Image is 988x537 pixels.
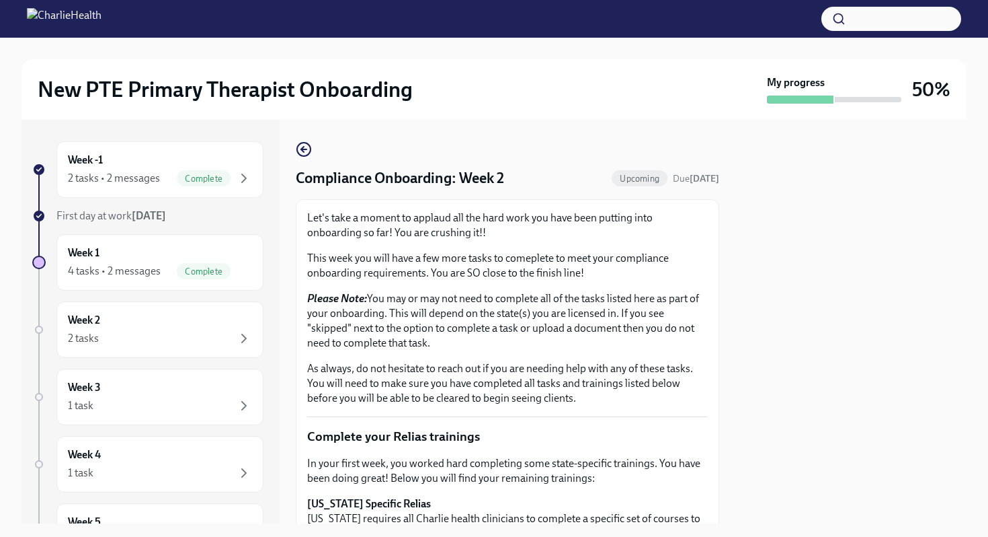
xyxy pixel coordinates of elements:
h6: Week 1 [68,246,99,260]
a: First day at work[DATE] [32,209,263,223]
div: 1 task [68,398,93,413]
strong: [US_STATE] Specific Relias [307,497,431,510]
a: Week 22 tasks [32,301,263,358]
h6: Week 4 [68,448,101,462]
p: Complete your Relias trainings [307,428,708,445]
span: Complete [177,174,231,184]
span: First day at work [56,209,166,222]
h4: Compliance Onboarding: Week 2 [296,168,504,188]
h2: New PTE Primary Therapist Onboarding [38,76,413,103]
strong: [DATE] [132,209,166,222]
div: 2 tasks • 2 messages [68,171,160,186]
p: Let's take a moment to applaud all the hard work you have been putting into onboarding so far! Yo... [307,211,708,240]
span: Due [673,173,719,184]
strong: [DATE] [690,173,719,184]
a: Week 14 tasks • 2 messagesComplete [32,234,263,291]
div: 2 tasks [68,331,99,346]
h6: Week 2 [68,313,100,328]
span: September 27th, 2025 10:00 [673,172,719,185]
span: Complete [177,266,231,277]
p: In your first week, you worked hard completing some state-specific trainings. You have been doing... [307,456,708,486]
a: Week 41 task [32,436,263,493]
a: Week -12 tasks • 2 messagesComplete [32,141,263,198]
a: Week 31 task [32,369,263,425]
h6: Week -1 [68,153,103,168]
div: 4 tasks • 2 messages [68,264,161,279]
strong: Please Note: [307,292,367,305]
p: You may or may not need to complete all of the tasks listed here as part of your onboarding. This... [307,291,708,351]
h6: Week 3 [68,380,101,395]
h3: 50% [912,77,950,102]
h6: Week 5 [68,515,101,530]
p: This week you will have a few more tasks to comeplete to meet your compliance onboarding requirem... [307,251,708,281]
strong: My progress [767,75,825,90]
div: 1 task [68,466,93,480]
p: As always, do not hesitate to reach out if you are needing help with any of these tasks. You will... [307,361,708,406]
img: CharlieHealth [27,8,101,30]
span: Upcoming [612,174,667,184]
